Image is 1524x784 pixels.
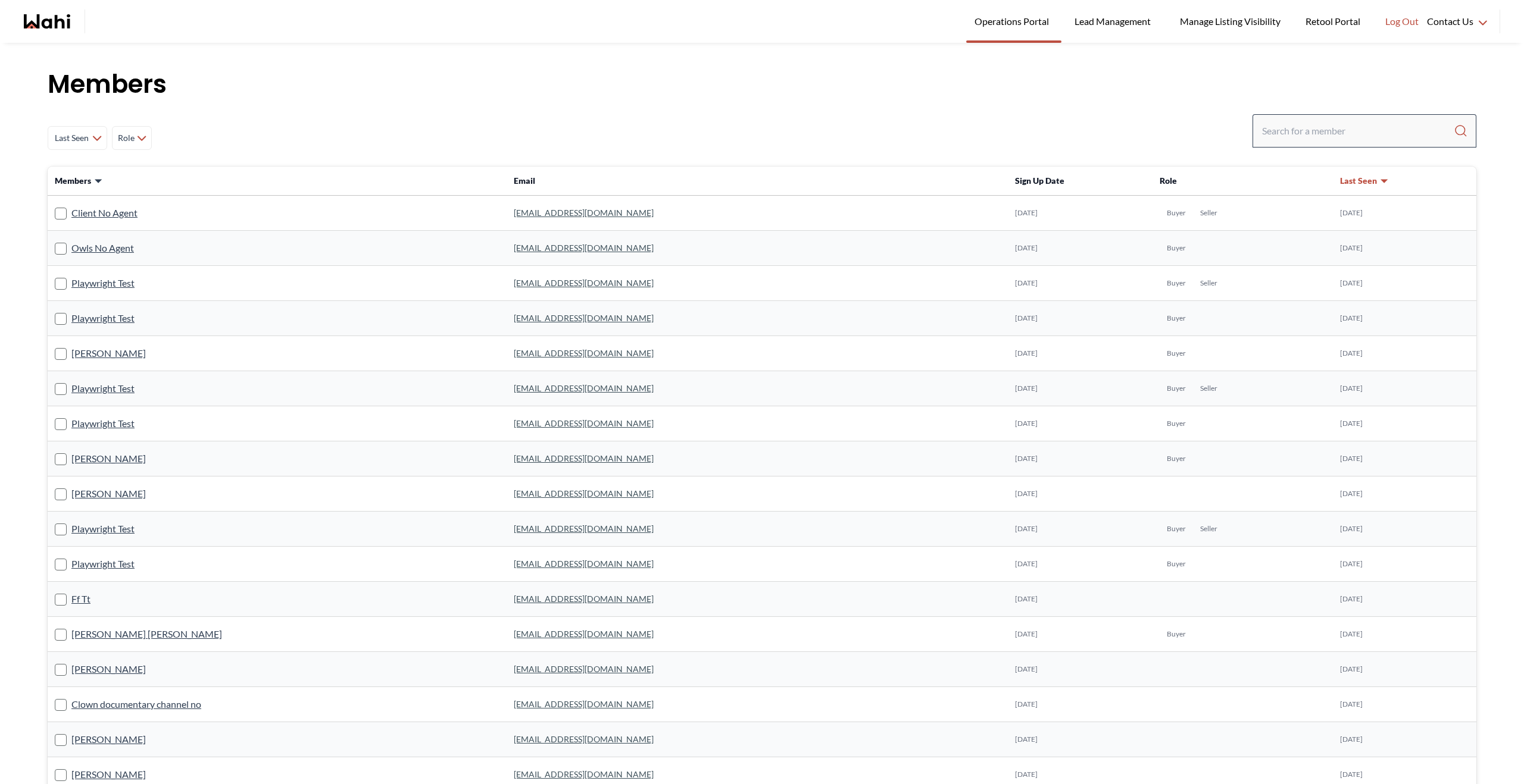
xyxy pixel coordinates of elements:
[514,664,654,674] a: [EMAIL_ADDRESS][DOMAIN_NAME]
[514,313,654,323] a: [EMAIL_ADDRESS][DOMAIN_NAME]
[514,734,654,744] a: [EMAIL_ADDRESS][DOMAIN_NAME]
[514,208,654,218] a: [EMAIL_ADDRESS][DOMAIN_NAME]
[48,67,1476,102] h1: Members
[514,769,654,779] a: [EMAIL_ADDRESS][DOMAIN_NAME]
[1167,208,1186,218] span: Buyer
[1333,266,1476,301] td: [DATE]
[71,521,135,537] a: Playwright Test
[1176,14,1284,29] span: Manage Listing Visibility
[71,591,90,607] a: Ff Tt
[1167,454,1186,463] span: Buyer
[1008,266,1153,301] td: [DATE]
[1008,336,1153,371] td: [DATE]
[1200,208,1217,218] span: Seller
[514,348,654,358] a: [EMAIL_ADDRESS][DOMAIN_NAME]
[514,699,654,709] a: [EMAIL_ADDRESS][DOMAIN_NAME]
[1008,441,1153,476] td: [DATE]
[1008,371,1153,406] td: [DATE]
[1200,524,1217,534] span: Seller
[1167,524,1186,534] span: Buyer
[71,661,146,677] a: [PERSON_NAME]
[1160,175,1177,186] span: Role
[71,275,135,291] a: Playwright Test
[71,240,134,256] a: Owls No Agent
[514,453,654,463] a: [EMAIL_ADDRESS][DOMAIN_NAME]
[1333,582,1476,617] td: [DATE]
[71,626,222,642] a: [PERSON_NAME] [PERSON_NAME]
[1333,476,1476,512] td: [DATE]
[1200,278,1217,288] span: Seller
[1306,14,1364,29] span: Retool Portal
[1167,349,1186,358] span: Buyer
[514,383,654,393] a: [EMAIL_ADDRESS][DOMAIN_NAME]
[71,486,146,501] a: [PERSON_NAME]
[1333,687,1476,722] td: [DATE]
[1333,617,1476,652] td: [DATE]
[1333,512,1476,547] td: [DATE]
[71,451,146,466] a: [PERSON_NAME]
[1333,301,1476,336] td: [DATE]
[1200,384,1217,393] span: Seller
[1262,120,1454,142] input: Search input
[1008,301,1153,336] td: [DATE]
[71,311,135,326] a: Playwright Test
[1333,547,1476,582] td: [DATE]
[55,175,103,187] button: Members
[1333,371,1476,406] td: [DATE]
[1333,406,1476,441] td: [DATE]
[1008,476,1153,512] td: [DATE]
[1167,313,1186,323] span: Buyer
[1385,14,1419,29] span: Log Out
[975,14,1053,29] span: Operations Portal
[514,243,654,253] a: [EMAIL_ADDRESS][DOMAIN_NAME]
[1008,231,1153,266] td: [DATE]
[1340,175,1389,187] button: Last Seen
[1333,441,1476,476] td: [DATE]
[514,418,654,428] a: [EMAIL_ADDRESS][DOMAIN_NAME]
[1340,175,1377,187] span: Last Seen
[71,416,135,431] a: Playwright Test
[1333,652,1476,687] td: [DATE]
[71,381,135,396] a: Playwright Test
[1008,547,1153,582] td: [DATE]
[1333,231,1476,266] td: [DATE]
[1333,336,1476,371] td: [DATE]
[1008,512,1153,547] td: [DATE]
[1167,629,1186,639] span: Buyer
[1167,278,1186,288] span: Buyer
[1008,722,1153,757] td: [DATE]
[53,127,90,149] span: Last Seen
[1333,196,1476,231] td: [DATE]
[55,175,91,187] span: Members
[71,205,138,221] a: Client No Agent
[1167,559,1186,569] span: Buyer
[71,697,201,712] a: Clown documentary channel no
[71,767,146,782] a: [PERSON_NAME]
[1015,175,1064,186] span: Sign Up Date
[1008,406,1153,441] td: [DATE]
[71,732,146,747] a: [PERSON_NAME]
[1167,384,1186,393] span: Buyer
[514,629,654,639] a: [EMAIL_ADDRESS][DOMAIN_NAME]
[1008,687,1153,722] td: [DATE]
[514,278,654,288] a: [EMAIL_ADDRESS][DOMAIN_NAME]
[1008,617,1153,652] td: [DATE]
[1008,582,1153,617] td: [DATE]
[514,488,654,498] a: [EMAIL_ADDRESS][DOMAIN_NAME]
[117,127,135,149] span: Role
[514,175,535,186] span: Email
[71,556,135,572] a: Playwright Test
[514,523,654,534] a: [EMAIL_ADDRESS][DOMAIN_NAME]
[24,14,70,29] a: Wahi homepage
[1333,722,1476,757] td: [DATE]
[1167,419,1186,428] span: Buyer
[1075,14,1155,29] span: Lead Management
[1008,652,1153,687] td: [DATE]
[514,594,654,604] a: [EMAIL_ADDRESS][DOMAIN_NAME]
[71,346,146,361] a: [PERSON_NAME]
[514,559,654,569] a: [EMAIL_ADDRESS][DOMAIN_NAME]
[1008,196,1153,231] td: [DATE]
[1167,243,1186,253] span: Buyer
